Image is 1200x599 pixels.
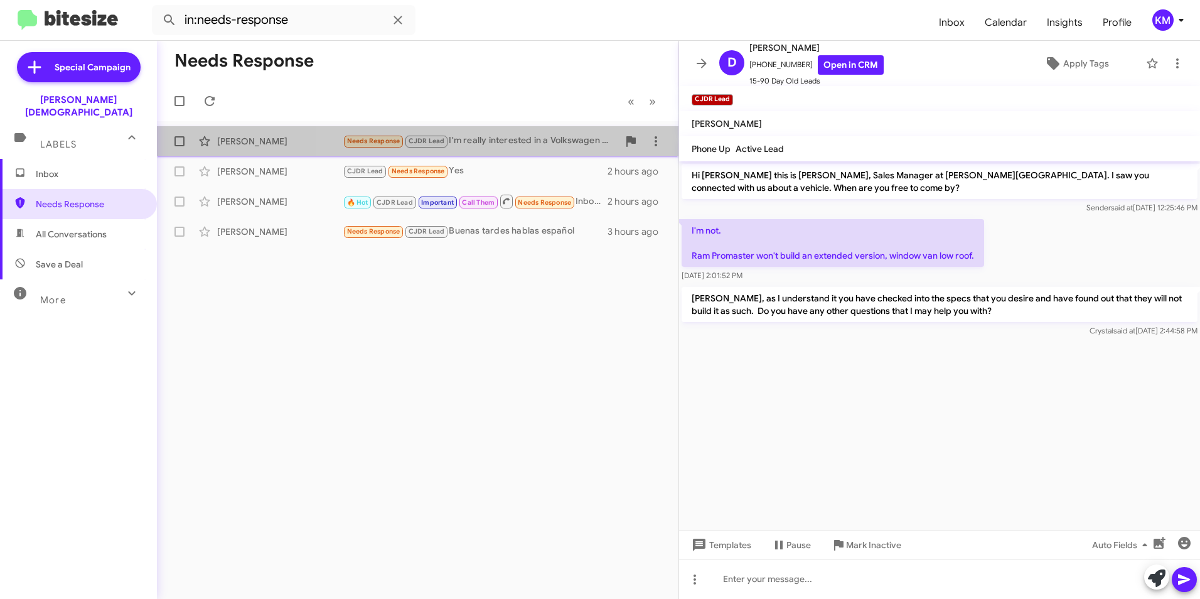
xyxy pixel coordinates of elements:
p: [PERSON_NAME], as I understand it you have checked into the specs that you desire and have found ... [682,287,1197,322]
div: [PERSON_NAME] [217,225,343,238]
span: CJDR Lead [409,137,445,145]
span: CJDR Lead [377,198,413,207]
input: Search [152,5,415,35]
a: Open in CRM [818,55,884,75]
div: 2 hours ago [608,195,668,208]
span: » [649,94,656,109]
div: I'm really interested in a Volkswagen Atlas, would a [GEOGRAPHIC_DATA] be the SUV to change my mind? [343,134,618,148]
div: [PERSON_NAME] [217,135,343,148]
p: I'm not. Ram Promaster won't build an extended version, window van low roof. [682,219,984,267]
span: CJDR Lead [409,227,445,235]
button: Templates [679,534,761,556]
span: Labels [40,139,77,150]
button: Previous [620,89,642,114]
span: Sender [DATE] 12:25:46 PM [1086,203,1197,212]
span: said at [1113,326,1135,335]
span: All Conversations [36,228,107,240]
a: Special Campaign [17,52,141,82]
div: 3 hours ago [608,225,668,238]
span: Crystal [DATE] 2:44:58 PM [1090,326,1197,335]
a: Insights [1037,4,1093,41]
nav: Page navigation example [621,89,663,114]
p: Hi [PERSON_NAME] this is [PERSON_NAME], Sales Manager at [PERSON_NAME][GEOGRAPHIC_DATA]. I saw yo... [682,164,1197,199]
span: Needs Response [347,227,400,235]
div: Buenas tardes hablas español [343,224,608,239]
span: 🔥 Hot [347,198,368,207]
span: Mark Inactive [846,534,901,556]
span: [PERSON_NAME] [749,40,884,55]
button: Pause [761,534,821,556]
span: D [727,53,737,73]
button: Apply Tags [1012,52,1140,75]
button: Auto Fields [1082,534,1162,556]
span: Call Them [462,198,495,207]
span: More [40,294,66,306]
span: [PERSON_NAME] [692,118,762,129]
span: Phone Up [692,143,731,154]
span: Save a Deal [36,258,83,271]
span: CJDR Lead [347,167,383,175]
span: Important [421,198,454,207]
div: 2 hours ago [608,165,668,178]
div: [PERSON_NAME] [217,165,343,178]
button: KM [1142,9,1186,31]
h1: Needs Response [174,51,314,71]
button: Mark Inactive [821,534,911,556]
span: [DATE] 2:01:52 PM [682,271,742,280]
div: Yes [343,164,608,178]
span: Apply Tags [1063,52,1109,75]
a: Profile [1093,4,1142,41]
a: Calendar [975,4,1037,41]
span: Needs Response [347,137,400,145]
small: CJDR Lead [692,94,733,105]
span: Templates [689,534,751,556]
button: Next [641,89,663,114]
div: KM [1152,9,1174,31]
a: Inbox [929,4,975,41]
span: Needs Response [518,198,571,207]
div: [PERSON_NAME] [217,195,343,208]
div: Inbound Call [343,193,608,209]
span: Auto Fields [1092,534,1152,556]
span: Pause [786,534,811,556]
span: Inbox [36,168,142,180]
span: « [628,94,635,109]
span: Needs Response [392,167,445,175]
span: Special Campaign [55,61,131,73]
span: Active Lead [736,143,784,154]
span: Needs Response [36,198,142,210]
span: [PHONE_NUMBER] [749,55,884,75]
span: 15-90 Day Old Leads [749,75,884,87]
span: said at [1111,203,1133,212]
